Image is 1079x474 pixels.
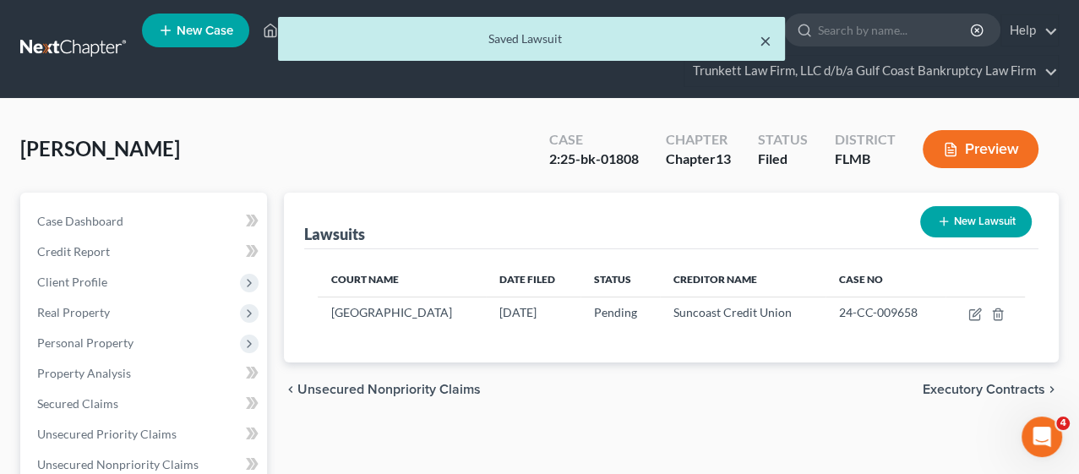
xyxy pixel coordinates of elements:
a: Trunkett Law Firm, LLC d/b/a Gulf Coast Bankruptcy Law Firm [684,56,1058,86]
button: Start recording [107,345,121,358]
input: Search by name... [818,14,973,46]
button: × [760,30,771,51]
a: Property Analysis [24,358,267,389]
span: Client Profile [37,275,107,289]
span: Unsecured Nonpriority Claims [37,457,199,471]
button: Emoji picker [26,345,40,358]
span: [GEOGRAPHIC_DATA] [331,305,452,319]
textarea: Message… [14,309,324,338]
button: Home [264,7,297,39]
div: District [835,130,896,150]
button: Preview [923,130,1038,168]
button: Executory Contracts chevron_right [923,383,1059,396]
div: 2:25-bk-01808 [549,150,639,169]
div: Lindsey says… [14,300,324,433]
a: Help [1001,15,1058,46]
div: Chapter [666,130,731,150]
button: chevron_left Unsecured Nonpriority Claims [284,383,481,396]
a: Credit Report [24,237,267,267]
span: Property Analysis [37,366,131,380]
button: New Lawsuit [920,206,1032,237]
span: Date Filed [499,273,555,286]
a: Case Dashboard [24,206,267,237]
a: Directory Cases [436,15,565,46]
span: Case Dashboard [37,214,123,228]
span: Unsecured Nonpriority Claims [297,383,481,396]
span: Court Name [331,273,399,286]
span: Pending [594,305,637,319]
span: Creditor Name [673,273,757,286]
iframe: Intercom live chat [1022,417,1062,457]
div: Hi [PERSON_NAME]! I just saw your successful filing go through. Thanks for sticking with us while... [14,300,277,420]
a: Home [254,15,326,46]
div: Case [549,130,639,150]
a: Client Portal [326,15,436,46]
div: FLMB [835,150,896,169]
span: 4 [1056,417,1070,430]
span: [PERSON_NAME] [20,136,180,161]
div: Status [758,130,808,150]
span: 24-CC-009658 [839,305,918,319]
span: Executory Contracts [923,383,1045,396]
div: Chapter [666,150,731,169]
span: Real Property [37,305,110,319]
button: Upload attachment [80,345,94,358]
div: Close [297,7,327,37]
span: Personal Property [37,335,134,350]
div: Lawsuits [304,224,365,244]
div: Filed [758,150,808,169]
a: DebtorCC [565,15,661,46]
span: Credit Report [37,244,110,259]
button: Send a message… [290,338,317,365]
button: go back [11,7,43,39]
span: Status [594,273,631,286]
img: Profile image for Operator [48,9,75,36]
span: 13 [716,150,731,166]
a: Unsecured Priority Claims [24,419,267,449]
h1: Operator [82,16,142,29]
span: Case No [839,273,883,286]
i: chevron_left [284,383,297,396]
a: Secured Claims [24,389,267,419]
span: Suncoast Credit Union [673,305,792,319]
span: Unsecured Priority Claims [37,427,177,441]
span: [DATE] [499,305,537,319]
div: Saved Lawsuit [292,30,771,47]
span: Secured Claims [37,396,118,411]
button: Gif picker [53,345,67,358]
i: chevron_right [1045,383,1059,396]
